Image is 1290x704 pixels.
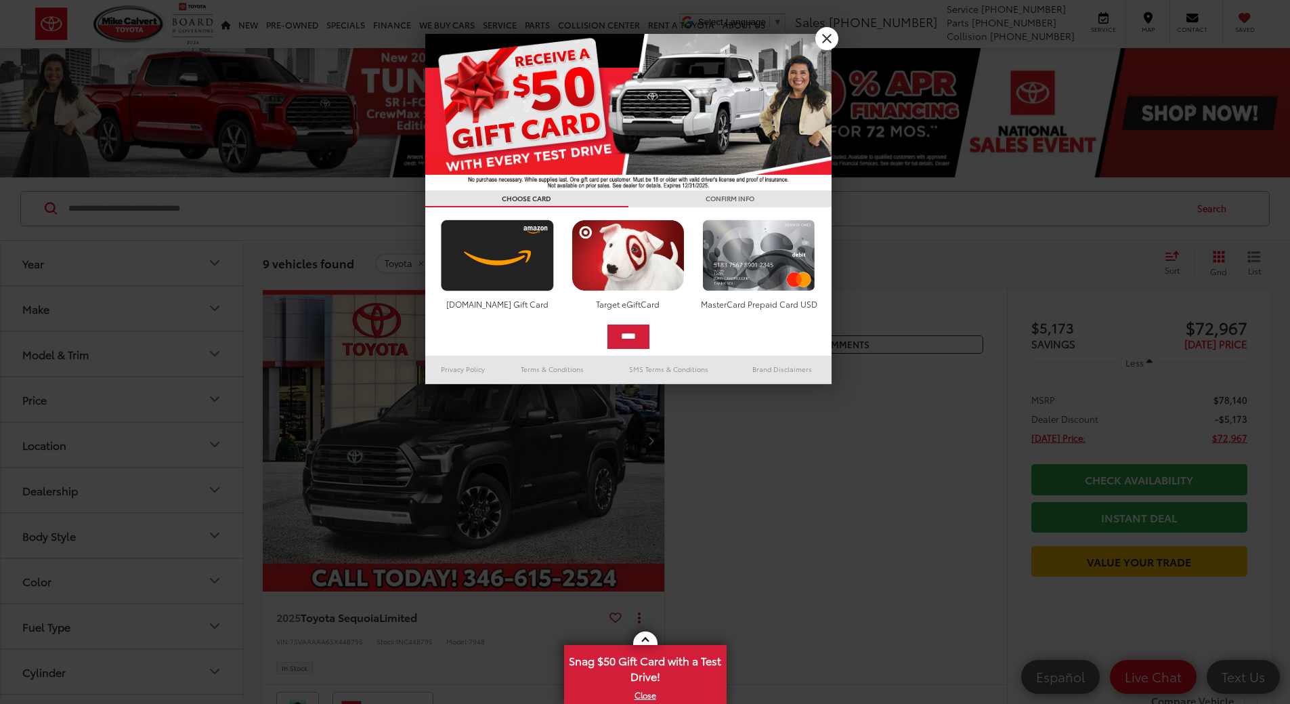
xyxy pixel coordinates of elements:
[699,298,819,310] div: MasterCard Prepaid Card USD
[605,361,733,377] a: SMS Terms & Conditions
[699,220,819,291] img: mastercard.png
[437,220,557,291] img: amazoncard.png
[733,361,832,377] a: Brand Disclaimers
[500,361,604,377] a: Terms & Conditions
[568,220,688,291] img: targetcard.png
[628,190,832,207] h3: CONFIRM INFO
[425,34,832,190] img: 55838_top_625864.jpg
[425,361,501,377] a: Privacy Policy
[425,190,628,207] h3: CHOOSE CARD
[437,298,557,310] div: [DOMAIN_NAME] Gift Card
[568,298,688,310] div: Target eGiftCard
[565,646,725,688] span: Snag $50 Gift Card with a Test Drive!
